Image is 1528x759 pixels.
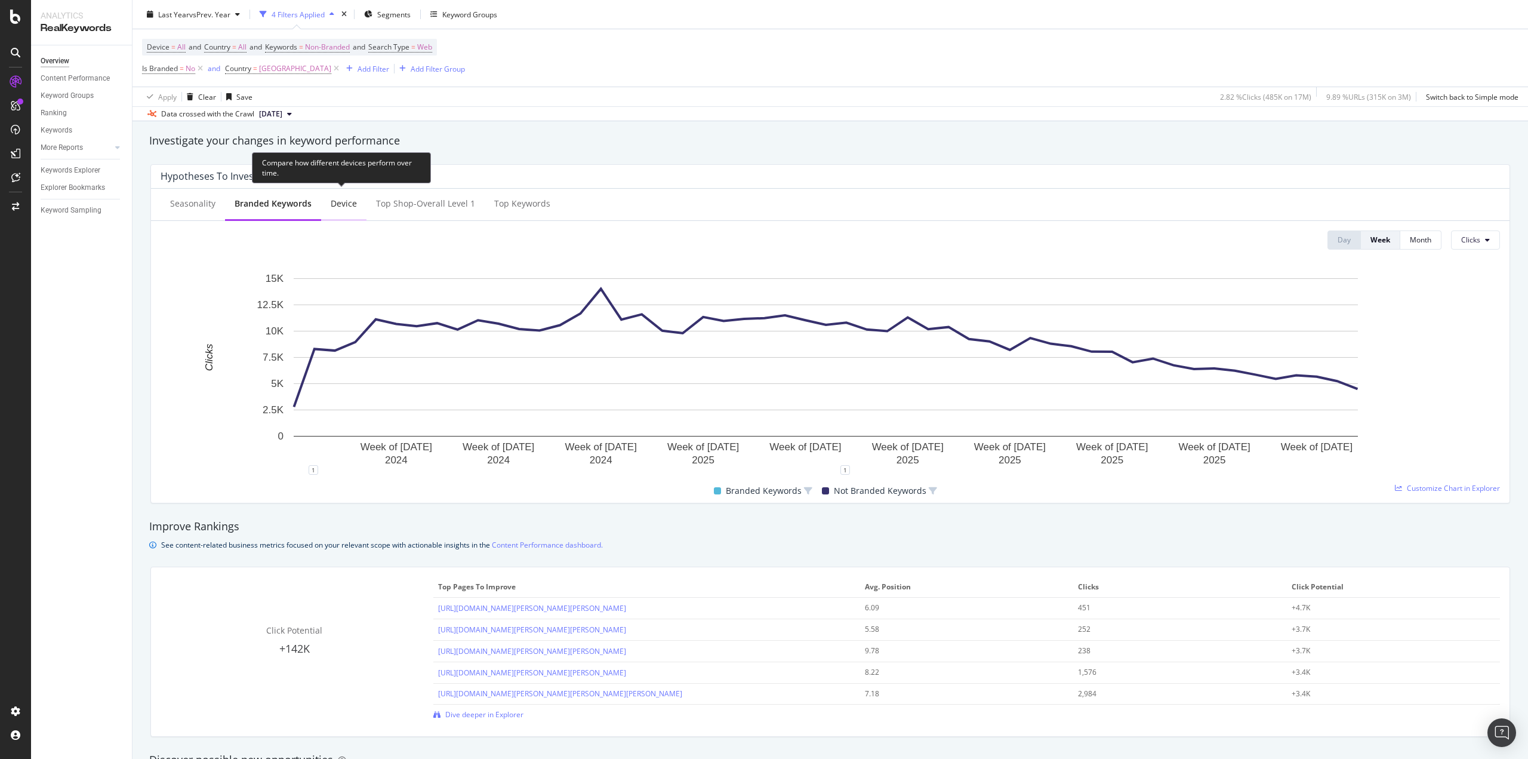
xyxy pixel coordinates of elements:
[1370,235,1390,245] div: Week
[442,9,497,19] div: Keyword Groups
[417,39,432,56] span: Web
[41,107,67,119] div: Ranking
[667,441,739,453] text: Week of [DATE]
[208,63,220,74] button: and
[438,625,626,635] a: [URL][DOMAIN_NAME][PERSON_NAME][PERSON_NAME]
[438,668,626,678] a: [URL][DOMAIN_NAME][PERSON_NAME][PERSON_NAME]
[1292,646,1475,656] div: +3.7K
[41,55,124,67] a: Overview
[1076,441,1148,453] text: Week of [DATE]
[487,454,510,466] text: 2024
[840,465,850,475] div: 1
[189,9,230,19] span: vs Prev. Year
[204,343,215,371] text: Clicks
[1220,91,1311,102] div: 2.82 % Clicks ( 485K on 17M )
[41,90,124,102] a: Keyword Groups
[1426,91,1518,102] div: Switch back to Simple mode
[266,325,284,337] text: 10K
[1178,441,1250,453] text: Week of [DATE]
[279,641,310,656] span: +142K
[208,63,220,73] div: and
[252,152,431,183] div: Compare how different devices perform over time.
[41,124,124,137] a: Keywords
[1078,582,1279,592] span: Clicks
[1292,582,1492,592] span: Click Potential
[1361,231,1400,250] button: Week
[411,63,465,73] div: Add Filter Group
[253,63,257,73] span: =
[769,441,841,453] text: Week of [DATE]
[149,539,1511,551] div: info banner
[426,5,502,24] button: Keyword Groups
[1327,231,1361,250] button: Day
[41,142,112,154] a: More Reports
[238,39,247,56] span: All
[897,454,919,466] text: 2025
[865,582,1065,592] span: Avg. Position
[249,42,262,52] span: and
[263,404,284,416] text: 2.5K
[395,62,465,76] button: Add Filter Group
[171,42,175,52] span: =
[438,582,852,592] span: Top pages to improve
[41,10,122,21] div: Analytics
[278,431,284,442] text: 0
[331,198,357,210] div: Device
[41,164,100,177] div: Keywords Explorer
[726,484,802,498] span: Branded Keywords
[299,42,303,52] span: =
[41,142,83,154] div: More Reports
[1407,483,1500,493] span: Customize Chart in Explorer
[221,87,252,106] button: Save
[433,709,523,720] a: Dive deeper in Explorer
[161,272,1491,470] svg: A chart.
[204,42,230,52] span: Country
[309,465,318,475] div: 1
[438,646,626,656] a: [URL][DOMAIN_NAME][PERSON_NAME][PERSON_NAME]
[305,39,350,56] span: Non-Branded
[999,454,1021,466] text: 2025
[1078,689,1261,699] div: 2,984
[1451,231,1500,250] button: Clicks
[177,39,186,56] span: All
[41,72,124,85] a: Content Performance
[385,454,408,466] text: 2024
[41,55,69,67] div: Overview
[865,624,1048,635] div: 5.58
[263,352,284,363] text: 7.5K
[411,42,415,52] span: =
[266,625,322,636] span: Click Potential
[186,60,195,77] span: No
[872,441,944,453] text: Week of [DATE]
[254,107,297,121] button: [DATE]
[236,91,252,102] div: Save
[1292,667,1475,678] div: +3.4K
[376,198,475,210] div: Top Shop-Overall Level 1
[41,164,124,177] a: Keywords Explorer
[361,441,432,453] text: Week of [DATE]
[341,62,389,76] button: Add Filter
[1078,624,1261,635] div: 252
[41,72,110,85] div: Content Performance
[225,63,251,73] span: Country
[494,198,550,210] div: Top Keywords
[353,42,365,52] span: and
[1281,441,1353,453] text: Week of [DATE]
[142,63,178,73] span: Is Branded
[692,454,714,466] text: 2025
[368,42,409,52] span: Search Type
[1203,454,1226,466] text: 2025
[1292,689,1475,699] div: +3.4K
[198,91,216,102] div: Clear
[865,667,1048,678] div: 8.22
[142,87,177,106] button: Apply
[182,87,216,106] button: Clear
[1078,603,1261,613] div: 451
[1487,718,1516,747] div: Open Intercom Messenger
[41,21,122,35] div: RealKeywords
[590,454,612,466] text: 2024
[41,204,124,217] a: Keyword Sampling
[1326,91,1411,102] div: 9.89 % URLs ( 315K on 3M )
[1292,603,1475,613] div: +4.7K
